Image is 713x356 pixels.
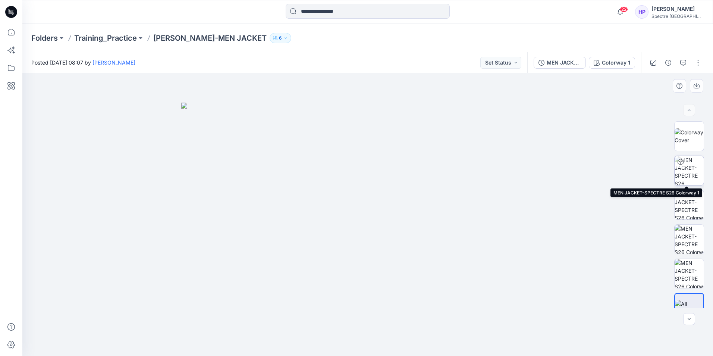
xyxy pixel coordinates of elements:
img: MEN JACKET-SPECTRE S26_Colorway 1_Front [675,190,704,219]
a: Training_Practice [74,33,137,43]
button: 6 [270,33,291,43]
button: Colorway 1 [589,57,635,69]
img: eyJhbGciOiJIUzI1NiIsImtpZCI6IjAiLCJzbHQiOiJzZXMiLCJ0eXAiOiJKV1QifQ.eyJkYXRhIjp7InR5cGUiOiJzdG9yYW... [181,103,554,356]
a: [PERSON_NAME] [92,59,135,66]
img: MEN JACKET-SPECTRE S26 Colorway 1 [675,156,704,185]
div: Colorway 1 [602,59,630,67]
span: Posted [DATE] 08:07 by [31,59,135,66]
img: Colorway Cover [675,128,704,144]
span: 22 [620,6,628,12]
div: Spectre [GEOGRAPHIC_DATA] [651,13,704,19]
button: Details [662,57,674,69]
img: All colorways [675,300,703,316]
img: MEN JACKET-SPECTRE S26_Colorway 1_Back [675,259,704,288]
div: MEN JACKET-SPECTRE S26 [547,59,581,67]
div: [PERSON_NAME] [651,4,704,13]
p: [PERSON_NAME]-MEN JACKET [153,33,267,43]
button: MEN JACKET-SPECTRE S26 [534,57,586,69]
div: HP [635,5,648,19]
p: 6 [279,34,282,42]
a: Folders [31,33,58,43]
img: MEN JACKET-SPECTRE S26_Colorway 1 [675,225,704,254]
